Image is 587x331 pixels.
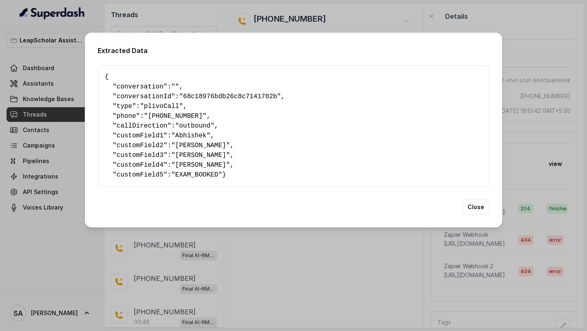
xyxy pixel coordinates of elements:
[117,103,132,110] span: type
[117,171,163,179] span: customField5
[117,132,163,139] span: customField1
[117,113,136,120] span: phone
[140,103,183,110] span: "plivoCall"
[175,122,214,130] span: "outbound"
[171,83,179,90] span: ""
[117,93,171,100] span: conversationId
[117,83,163,90] span: conversation
[171,161,230,169] span: "[PERSON_NAME]"
[171,152,230,159] span: "[PERSON_NAME]"
[179,93,281,100] span: "68c18976bdb26c8c7141702b"
[98,46,489,55] h2: Extracted Data
[171,142,230,149] span: "[PERSON_NAME]"
[117,142,163,149] span: customField2
[171,132,210,139] span: "Abhishek"
[117,161,163,169] span: customField4
[463,200,489,214] button: Close
[171,171,222,179] span: "EXAM_BOOKED"
[117,152,163,159] span: customField3
[105,72,482,180] pre: { " ": , " ": , " ": , " ": , " ": , " ": , " ": , " ": , " ": , " ": }
[144,113,207,120] span: "[PHONE_NUMBER]"
[117,122,168,130] span: callDirection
